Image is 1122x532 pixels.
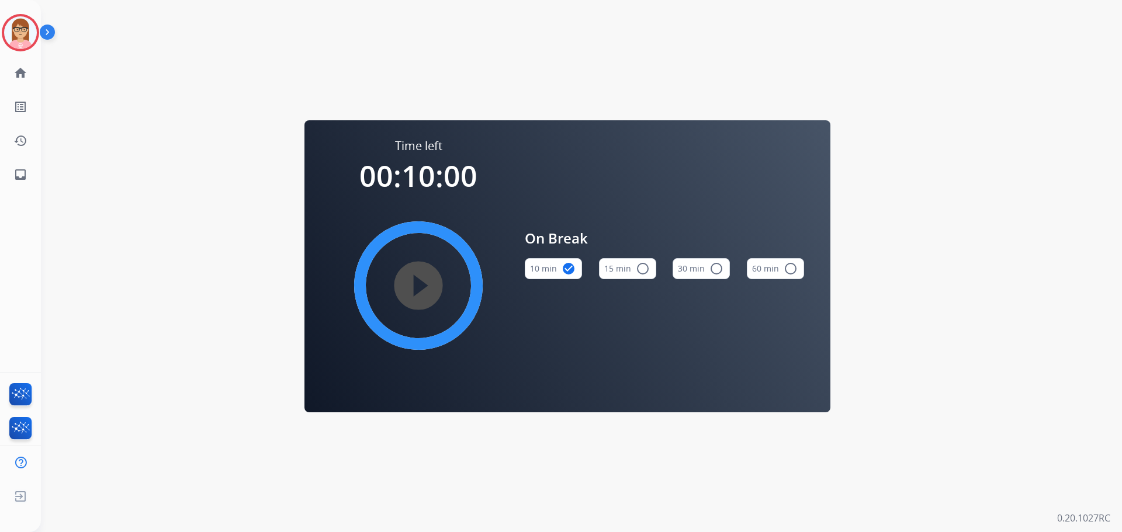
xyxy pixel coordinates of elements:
mat-icon: home [13,66,27,80]
img: avatar [4,16,37,49]
p: 0.20.1027RC [1057,511,1110,525]
button: 10 min [525,258,582,279]
button: 60 min [747,258,804,279]
button: 15 min [599,258,656,279]
mat-icon: radio_button_unchecked [636,262,650,276]
mat-icon: list_alt [13,100,27,114]
span: Time left [395,138,442,154]
span: On Break [525,228,804,249]
mat-icon: inbox [13,168,27,182]
mat-icon: check_circle [562,262,576,276]
span: 00:10:00 [359,156,477,196]
button: 30 min [673,258,730,279]
mat-icon: radio_button_unchecked [709,262,723,276]
mat-icon: history [13,134,27,148]
mat-icon: radio_button_unchecked [784,262,798,276]
mat-icon: play_circle_filled [411,279,425,293]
